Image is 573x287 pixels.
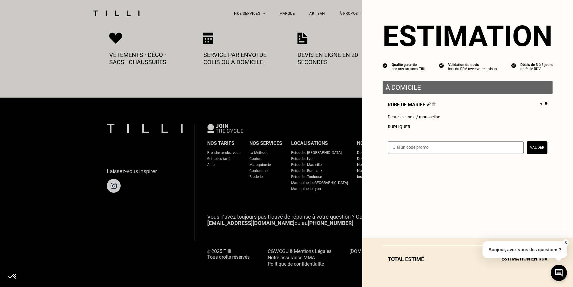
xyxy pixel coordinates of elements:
[386,84,550,91] p: À domicile
[388,102,436,108] span: Robe de mariée
[520,63,553,67] div: Délais de 3 à 5 jours
[432,102,436,106] img: Supprimer
[388,124,547,129] div: Dupliquer
[383,256,553,262] div: Total estimé
[545,102,547,105] img: Pourquoi le prix est indéfini ?
[448,67,497,71] div: lors du RDV avec votre artisan
[383,63,387,68] img: icon list info
[527,141,547,154] button: Valider
[392,67,425,71] div: par nos artisans Tilli
[562,239,568,246] button: X
[511,63,516,68] img: icon list info
[482,241,567,258] p: Bonjour, avez-vous des questions?
[540,102,547,108] div: ?
[388,141,524,154] input: J‘ai un code promo
[383,19,553,53] section: Estimation
[427,102,431,106] img: Éditer
[520,67,553,71] div: après le RDV
[439,63,444,68] img: icon list info
[448,63,497,67] div: Validation du devis
[388,114,440,119] span: Dentelle et soie / mousseline
[392,63,425,67] div: Qualité garantie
